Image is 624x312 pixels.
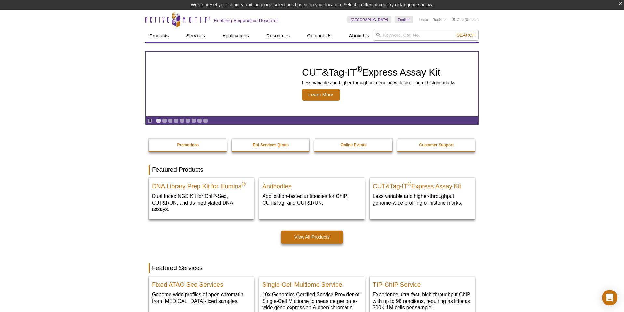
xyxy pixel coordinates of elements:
a: Fixed ATAC-Seq Services Fixed ATAC-Seq Services Genome-wide profiles of open chromatin from [MEDI... [149,276,254,311]
sup: ® [356,64,362,74]
a: English [395,16,413,23]
a: Online Events [314,139,393,151]
a: Register [432,17,446,22]
a: Go to slide 8 [197,118,202,123]
a: Go to slide 5 [180,118,184,123]
p: 10x Genomics Certified Service Provider of Single-Cell Multiome to measure genome-wide gene expre... [262,291,361,311]
h2: DNA Library Prep Kit for Illumina [152,180,251,190]
p: Genome-wide profiles of open chromatin from [MEDICAL_DATA]-fixed samples. [152,291,251,305]
h2: Antibodies [262,180,361,190]
h2: Featured Products [149,165,475,175]
a: Go to slide 3 [168,118,173,123]
img: Your Cart [452,18,455,21]
a: Go to slide 1 [156,118,161,123]
p: Application-tested antibodies for ChIP, CUT&Tag, and CUT&RUN. [262,193,361,206]
span: Learn More [302,89,340,101]
article: CUT&Tag-IT Express Assay Kit [146,52,478,116]
a: [GEOGRAPHIC_DATA] [347,16,391,23]
strong: Online Events [341,143,367,147]
strong: Promotions [177,143,199,147]
a: DNA Library Prep Kit for Illumina DNA Library Prep Kit for Illumina® Dual Index NGS Kit for ChIP-... [149,178,254,219]
li: (0 items) [452,16,479,23]
a: Resources [263,30,294,42]
strong: Customer Support [419,143,454,147]
a: Epi-Services Quote [232,139,310,151]
a: Applications [219,30,253,42]
p: Less variable and higher-throughput genome-wide profiling of histone marks [302,80,455,86]
a: Go to slide 6 [185,118,190,123]
h2: Enabling Epigenetics Research [214,18,279,23]
span: Search [457,33,476,38]
a: Go to slide 2 [162,118,167,123]
sup: ® [407,181,411,187]
button: Search [455,32,478,38]
a: CUT&Tag-IT® Express Assay Kit CUT&Tag-IT®Express Assay Kit Less variable and higher-throughput ge... [370,178,475,213]
a: Services [182,30,209,42]
li: | [430,16,431,23]
h2: Featured Services [149,263,475,273]
a: Products [145,30,172,42]
div: Open Intercom Messenger [602,290,617,305]
h2: TIP-ChIP Service [373,278,472,288]
a: Go to slide 4 [174,118,179,123]
a: Go to slide 7 [191,118,196,123]
h2: CUT&Tag-IT Express Assay Kit [302,67,455,77]
a: Promotions [149,139,227,151]
a: Cart [452,17,464,22]
a: Contact Us [303,30,335,42]
a: Go to slide 9 [203,118,208,123]
a: CUT&Tag-IT Express Assay Kit CUT&Tag-IT®Express Assay Kit Less variable and higher-throughput gen... [146,52,478,116]
a: About Us [345,30,373,42]
a: Login [419,17,428,22]
strong: Epi-Services Quote [253,143,289,147]
a: View All Products [281,231,343,244]
a: All Antibodies Antibodies Application-tested antibodies for ChIP, CUT&Tag, and CUT&RUN. [259,178,364,213]
p: Less variable and higher-throughput genome-wide profiling of histone marks​. [373,193,472,206]
a: Toggle autoplay [147,118,152,123]
a: Customer Support [397,139,476,151]
h2: Single-Cell Multiome Service [262,278,361,288]
sup: ® [242,181,246,187]
p: Dual Index NGS Kit for ChIP-Seq, CUT&RUN, and ds methylated DNA assays. [152,193,251,213]
p: Experience ultra-fast, high-throughput ChIP with up to 96 reactions, requiring as little as 300K-... [373,291,472,311]
h2: Fixed ATAC-Seq Services [152,278,251,288]
input: Keyword, Cat. No. [373,30,479,41]
h2: CUT&Tag-IT Express Assay Kit [373,180,472,190]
